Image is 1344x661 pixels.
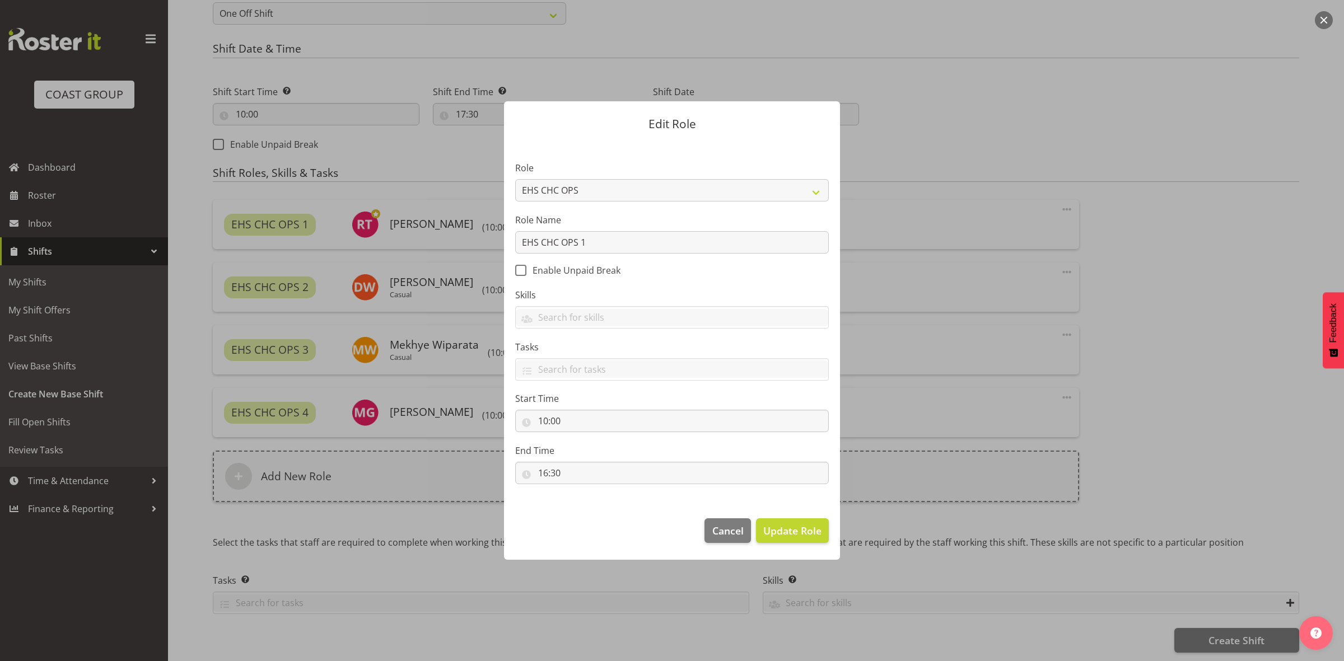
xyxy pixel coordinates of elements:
[763,523,822,538] span: Update Role
[515,118,829,130] p: Edit Role
[756,518,829,543] button: Update Role
[1310,627,1322,639] img: help-xxl-2.png
[712,523,744,538] span: Cancel
[515,213,829,227] label: Role Name
[515,161,829,175] label: Role
[526,265,620,276] span: Enable Unpaid Break
[515,392,829,405] label: Start Time
[704,518,750,543] button: Cancel
[516,360,828,378] input: Search for tasks
[515,288,829,302] label: Skills
[1328,303,1338,343] span: Feedback
[1323,292,1344,368] button: Feedback - Show survey
[515,444,829,457] label: End Time
[515,231,829,254] input: E.g. Waiter 1
[515,462,829,484] input: Click to select...
[516,309,828,326] input: Search for skills
[515,340,829,354] label: Tasks
[515,410,829,432] input: Click to select...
